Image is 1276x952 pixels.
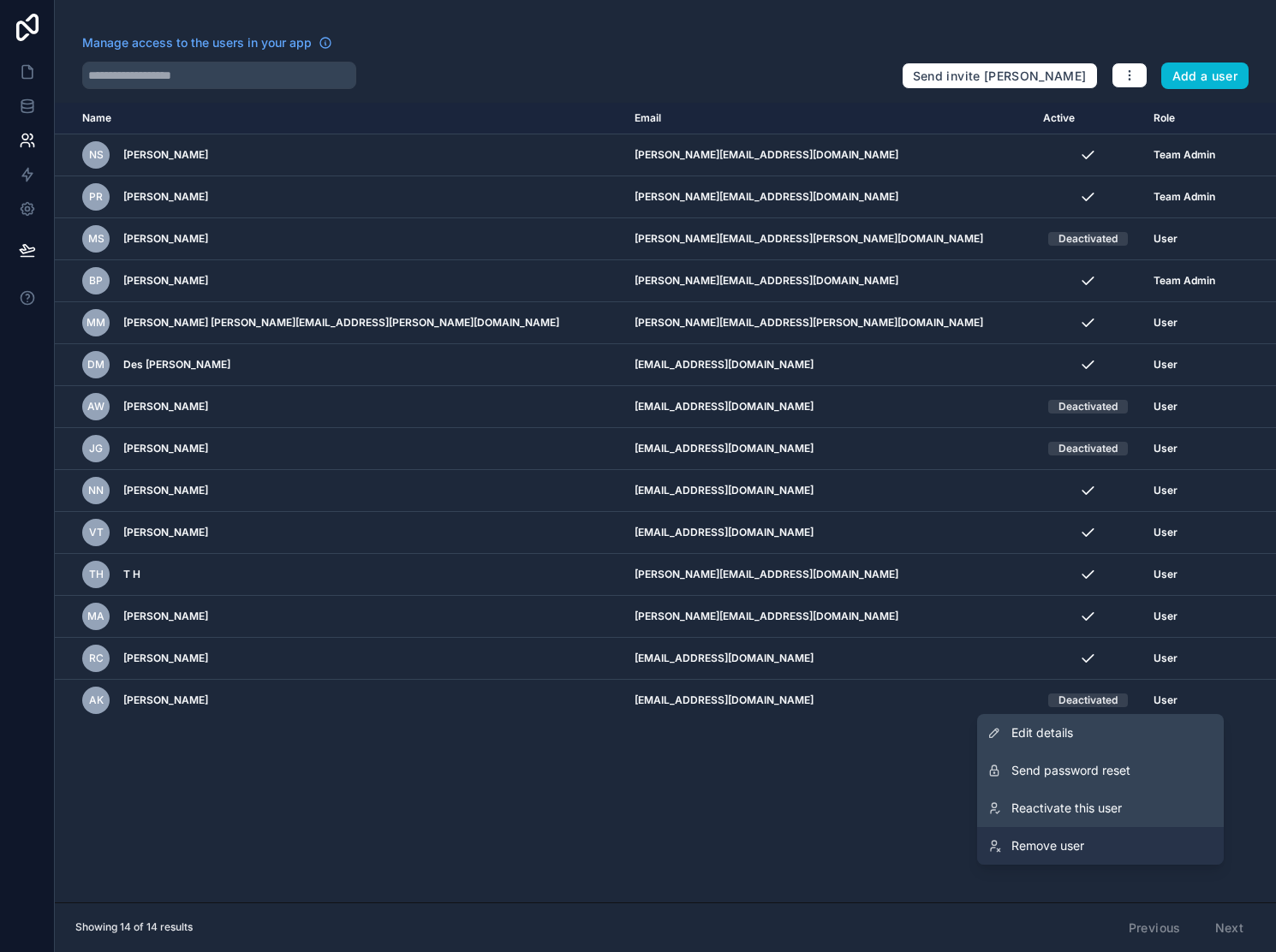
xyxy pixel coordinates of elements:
[123,526,208,539] span: [PERSON_NAME]
[624,512,1033,554] td: [EMAIL_ADDRESS][DOMAIN_NAME]
[86,316,105,330] span: Mm
[1154,148,1215,162] span: Team Admin
[977,752,1224,789] button: Send password reset
[123,484,208,497] span: [PERSON_NAME]
[624,302,1033,344] td: [PERSON_NAME][EMAIL_ADDRESS][PERSON_NAME][DOMAIN_NAME]
[1143,103,1234,134] th: Role
[75,920,193,934] span: Showing 14 of 14 results
[123,358,230,372] span: Des [PERSON_NAME]
[1154,526,1178,539] span: User
[123,693,208,707] span: [PERSON_NAME]
[624,386,1033,428] td: [EMAIL_ADDRESS][DOMAIN_NAME]
[1033,103,1143,134] th: Active
[88,232,104,246] span: MS
[123,190,208,204] span: [PERSON_NAME]
[624,218,1033,260] td: [PERSON_NAME][EMAIL_ADDRESS][PERSON_NAME][DOMAIN_NAME]
[624,260,1033,302] td: [PERSON_NAME][EMAIL_ADDRESS][DOMAIN_NAME]
[1154,316,1178,330] span: User
[89,693,104,707] span: AK
[1058,442,1118,455] div: Deactivated
[1154,610,1178,623] span: User
[89,148,104,162] span: NS
[977,827,1224,865] a: Remove user
[624,134,1033,176] td: [PERSON_NAME][EMAIL_ADDRESS][DOMAIN_NAME]
[123,568,140,581] span: T H
[1154,232,1178,246] span: User
[624,596,1033,638] td: [PERSON_NAME][EMAIL_ADDRESS][DOMAIN_NAME]
[89,190,103,204] span: PR
[1154,568,1178,581] span: User
[624,103,1033,134] th: Email
[87,400,104,414] span: AW
[89,526,104,539] span: VT
[1154,274,1215,288] span: Team Admin
[89,652,104,665] span: RC
[89,568,104,581] span: TH
[1154,358,1178,372] span: User
[624,638,1033,680] td: [EMAIL_ADDRESS][DOMAIN_NAME]
[123,316,559,330] span: [PERSON_NAME] [PERSON_NAME][EMAIL_ADDRESS][PERSON_NAME][DOMAIN_NAME]
[1161,62,1249,90] button: Add a user
[89,274,103,288] span: BP
[123,148,208,162] span: [PERSON_NAME]
[55,103,624,134] th: Name
[977,789,1224,827] a: Reactivate this user
[624,554,1033,596] td: [PERSON_NAME][EMAIL_ADDRESS][DOMAIN_NAME]
[624,470,1033,512] td: [EMAIL_ADDRESS][DOMAIN_NAME]
[1154,190,1215,204] span: Team Admin
[1011,724,1073,741] span: Edit details
[55,103,1276,902] div: scrollable content
[1154,693,1178,707] span: User
[87,358,104,372] span: DM
[1058,232,1118,246] div: Deactivated
[88,484,104,497] span: NN
[82,34,312,51] span: Manage access to the users in your app
[82,34,332,51] a: Manage access to the users in your app
[1154,652,1178,665] span: User
[123,400,208,414] span: [PERSON_NAME]
[89,442,103,455] span: JG
[123,652,208,665] span: [PERSON_NAME]
[123,610,208,623] span: [PERSON_NAME]
[977,714,1224,752] a: Edit details
[1011,837,1084,854] span: Remove user
[624,344,1033,386] td: [EMAIL_ADDRESS][DOMAIN_NAME]
[123,442,208,455] span: [PERSON_NAME]
[87,610,104,623] span: MA
[624,176,1033,218] td: [PERSON_NAME][EMAIL_ADDRESS][DOMAIN_NAME]
[1154,400,1178,414] span: User
[1058,400,1118,414] div: Deactivated
[1058,693,1118,707] div: Deactivated
[1154,484,1178,497] span: User
[1011,762,1130,779] span: Send password reset
[902,62,1098,90] button: Send invite [PERSON_NAME]
[123,274,208,288] span: [PERSON_NAME]
[123,232,208,246] span: [PERSON_NAME]
[1154,442,1178,455] span: User
[624,680,1033,722] td: [EMAIL_ADDRESS][DOMAIN_NAME]
[1011,800,1122,817] span: Reactivate this user
[624,428,1033,470] td: [EMAIL_ADDRESS][DOMAIN_NAME]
